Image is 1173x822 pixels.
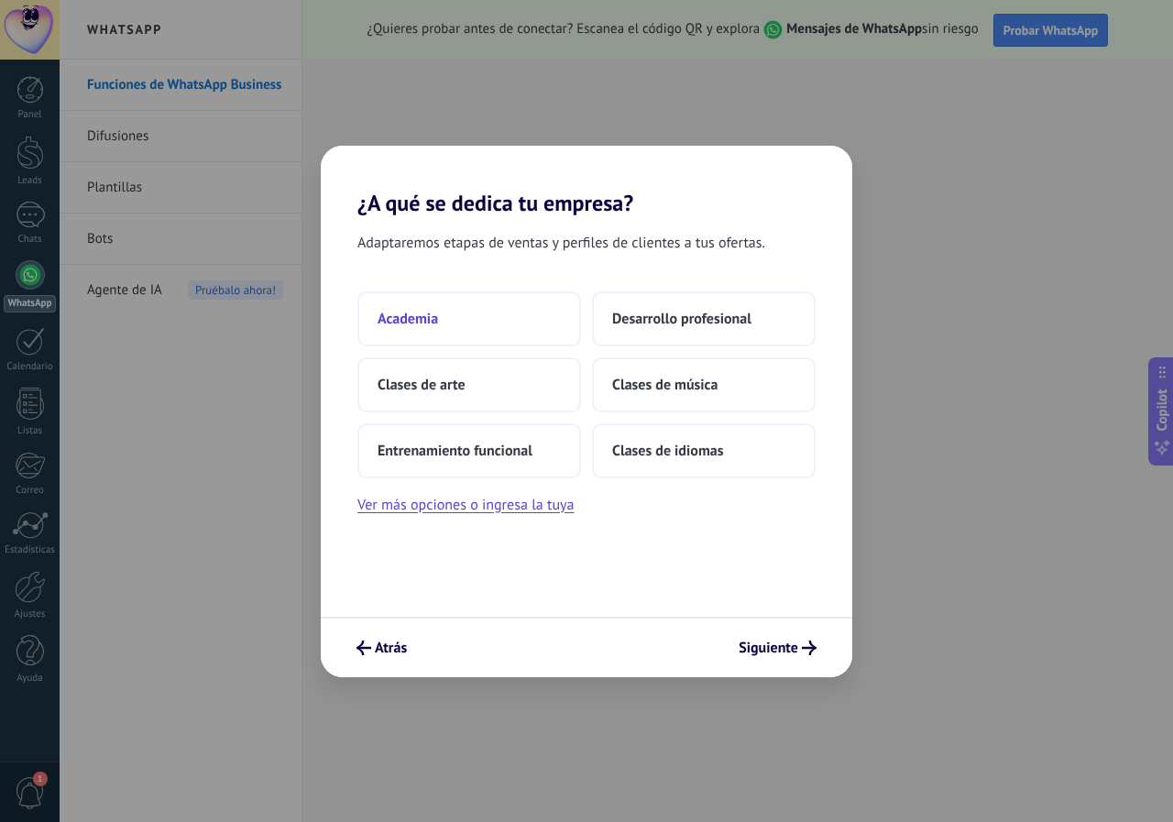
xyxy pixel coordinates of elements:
[357,493,574,517] button: Ver más opciones o ingresa la tuya
[321,146,852,216] h2: ¿A qué se dedica tu empresa?
[348,632,415,663] button: Atrás
[612,442,723,460] span: Clases de idiomas
[612,310,751,328] span: Desarrollo profesional
[612,376,718,394] span: Clases de música
[592,423,816,478] button: Clases de idiomas
[357,423,581,478] button: Entrenamiento funcional
[357,357,581,412] button: Clases de arte
[375,641,407,654] span: Atrás
[378,442,532,460] span: Entrenamiento funcional
[592,291,816,346] button: Desarrollo profesional
[378,376,466,394] span: Clases de arte
[730,632,825,663] button: Siguiente
[357,291,581,346] button: Academia
[592,357,816,412] button: Clases de música
[378,310,438,328] span: Academia
[357,231,765,255] span: Adaptaremos etapas de ventas y perfiles de clientes a tus ofertas.
[739,641,798,654] span: Siguiente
